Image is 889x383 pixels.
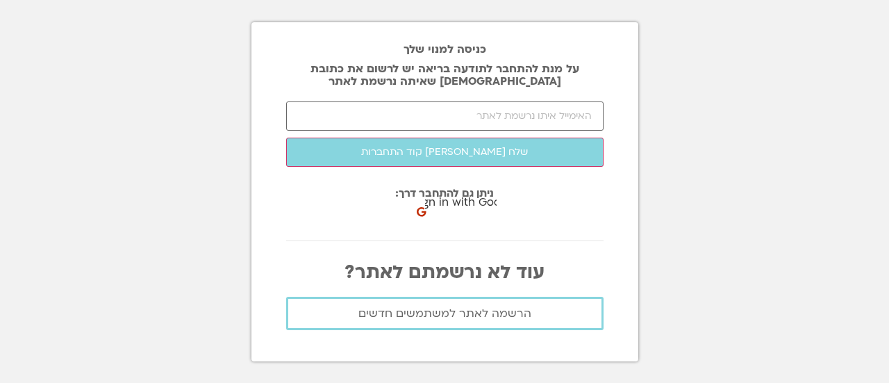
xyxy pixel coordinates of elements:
h2: כניסה למנוי שלך [286,43,604,56]
p: עוד לא נרשמתם לאתר? [286,262,604,283]
span: הרשמה לאתר למשתמשים חדשים [358,307,531,320]
a: הרשמה לאתר למשתמשים חדשים [286,297,604,330]
p: על מנת להתחבר לתודעה בריאה יש לרשום את כתובת [DEMOGRAPHIC_DATA] שאיתה נרשמת לאתר [286,63,604,88]
button: שלח [PERSON_NAME] קוד התחברות [286,138,604,167]
span: Sign in with Google [413,193,517,212]
input: האימייל איתו נרשמת לאתר [286,101,604,131]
